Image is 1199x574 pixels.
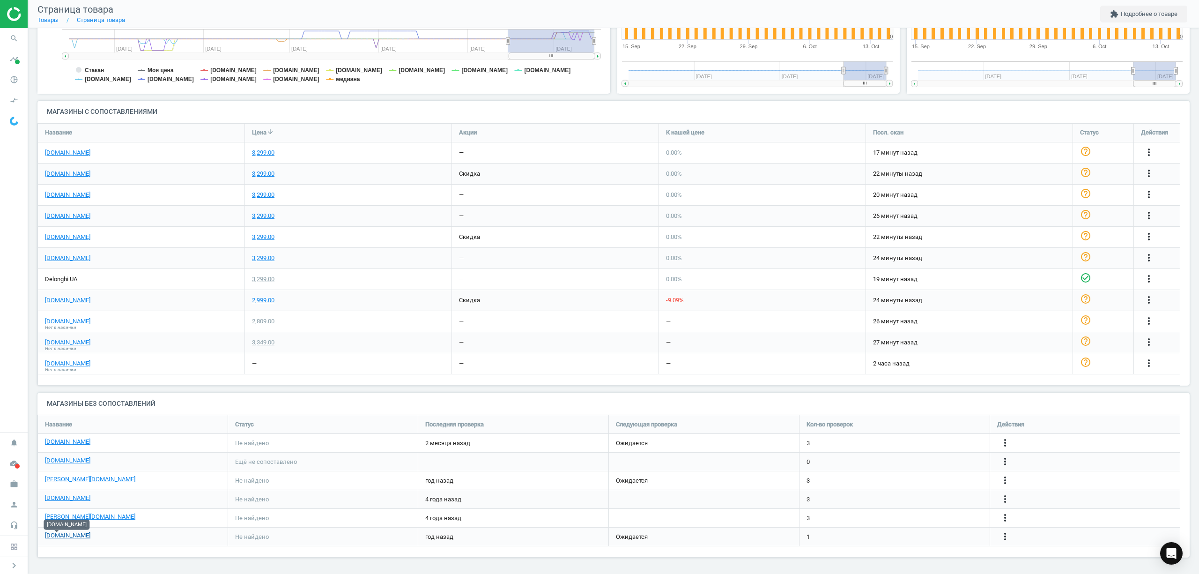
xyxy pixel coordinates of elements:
[999,512,1011,523] i: more_vert
[85,76,131,82] tspan: [DOMAIN_NAME]
[45,456,90,465] a: [DOMAIN_NAME]
[425,420,484,429] span: Последняя проверка
[210,76,257,82] tspan: [DOMAIN_NAME]
[273,67,319,74] tspan: [DOMAIN_NAME]
[252,296,274,305] div: 2,999.00
[148,76,194,82] tspan: [DOMAIN_NAME]
[1143,147,1155,159] button: more_vert
[252,254,274,262] div: 3,299.00
[425,495,601,504] span: 4 года назад
[616,533,648,541] span: Ожидается
[1080,209,1091,220] i: help_outline
[873,359,1066,368] span: 2 часа назад
[45,420,72,429] span: Название
[336,76,360,82] tspan: медиана
[873,296,1066,305] span: 24 минуты назад
[666,149,682,156] span: 0.00 %
[968,44,986,49] tspan: 22. Sep
[999,437,1011,448] i: more_vert
[873,233,1066,241] span: 22 минуты назад
[45,212,90,220] a: [DOMAIN_NAME]
[425,533,601,541] span: год назад
[1143,336,1155,348] i: more_vert
[425,514,601,522] span: 4 года назад
[807,533,810,541] span: 1
[890,34,893,39] text: 0
[666,128,704,137] span: К нашей цене
[252,170,274,178] div: 3,299.00
[912,44,930,49] tspan: 15. Sep
[999,531,1011,543] button: more_vert
[999,456,1011,468] button: more_vert
[616,439,648,447] span: Ожидается
[459,359,464,368] div: —
[45,128,72,137] span: Название
[873,338,1066,347] span: 27 минут назад
[666,191,682,198] span: 0.00 %
[7,7,74,21] img: ajHJNr6hYgQAAAAASUVORK5CYII=
[1080,335,1091,347] i: help_outline
[616,477,648,485] span: Ожидается
[5,516,23,534] i: headset_mic
[666,317,671,326] div: —
[45,513,135,521] a: [PERSON_NAME][DOMAIN_NAME]
[873,170,1066,178] span: 22 минуты назад
[873,275,1066,283] span: 19 минут назад
[252,212,274,220] div: 3,299.00
[997,420,1024,429] span: Действия
[1143,210,1155,222] button: more_vert
[807,495,810,504] span: 3
[1143,294,1155,306] i: more_vert
[666,170,682,177] span: 0.00 %
[45,531,90,540] a: [DOMAIN_NAME]
[45,191,90,199] a: [DOMAIN_NAME]
[1143,210,1155,221] i: more_vert
[5,434,23,452] i: notifications
[459,170,480,177] span: скидка
[252,128,266,137] span: Цена
[863,44,879,49] tspan: 13. Oct
[45,275,77,283] span: Delonghi UA
[459,338,464,347] div: —
[37,101,1190,123] h4: Магазины с сопоставлениями
[999,437,1011,449] button: more_vert
[622,44,640,49] tspan: 15. Sep
[873,212,1066,220] span: 26 минут назад
[45,366,76,373] span: Нет в наличии
[1143,231,1155,242] i: more_vert
[1143,231,1155,243] button: more_vert
[666,276,682,283] span: 0.00 %
[1143,252,1155,264] button: more_vert
[1143,273,1155,285] button: more_vert
[1143,189,1155,200] i: more_vert
[666,297,684,304] span: -9.09 %
[1143,168,1155,179] i: more_vert
[425,439,601,447] span: 2 месяца назад
[148,67,174,74] tspan: Моя цена
[459,297,480,304] span: скидка
[1141,128,1168,137] span: Действия
[459,233,480,240] span: скидка
[999,531,1011,542] i: more_vert
[616,420,677,429] span: Следующая проверка
[252,275,274,283] div: 3,299.00
[45,170,90,178] a: [DOMAIN_NAME]
[1080,167,1091,178] i: help_outline
[803,44,816,49] tspan: 6. Oct
[44,519,89,529] div: [DOMAIN_NAME]
[5,475,23,493] i: work
[8,560,20,571] i: chevron_right
[5,50,23,68] i: timeline
[873,254,1066,262] span: 24 минуты назад
[5,91,23,109] i: compare_arrows
[1143,315,1155,328] button: more_vert
[1093,44,1106,49] tspan: 6. Oct
[45,317,90,326] a: [DOMAIN_NAME]
[1143,189,1155,201] button: more_vert
[235,533,269,541] span: Не найдено
[336,67,382,74] tspan: [DOMAIN_NAME]
[459,275,464,283] div: —
[807,458,810,466] span: 0
[235,458,297,466] span: Ещё не сопоставлено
